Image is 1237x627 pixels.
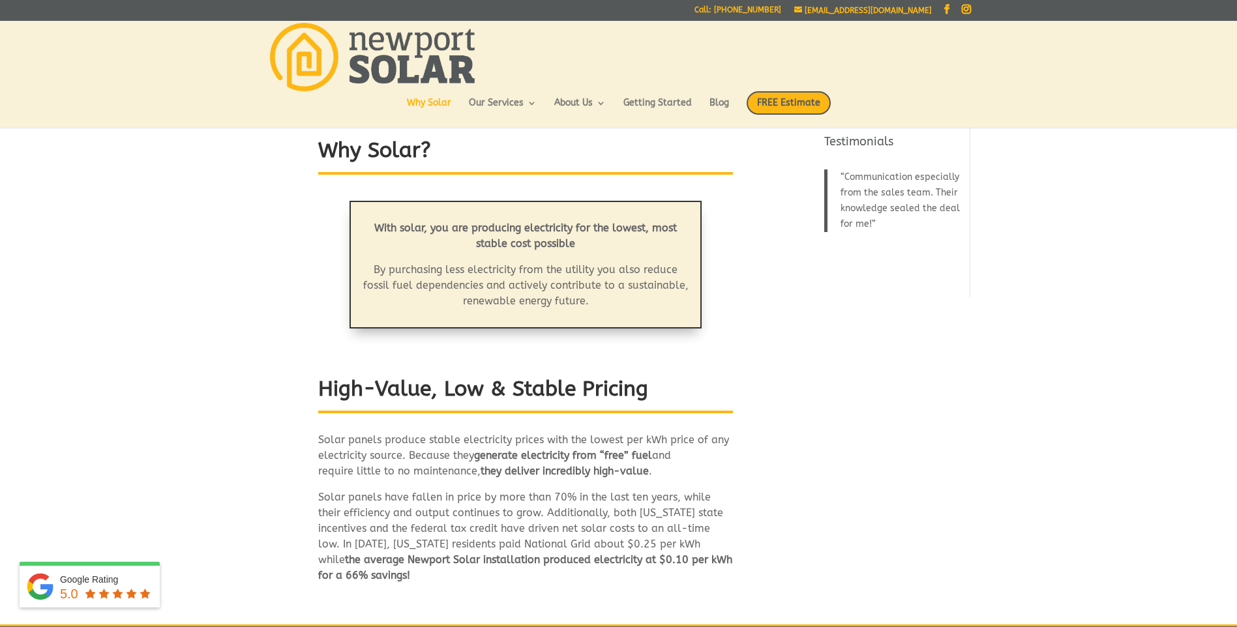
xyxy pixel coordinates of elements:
strong: High-Value, Low & Stable Pricing [318,377,648,401]
p: Solar panels have fallen in price by more than 70% in the last ten years, while their efficiency ... [318,489,733,583]
span: FREE Estimate [747,91,831,115]
p: Solar panels produce stable electricity prices with the lowest per kWh price of any electricity s... [318,432,733,489]
strong: they deliver incredibly high-value [481,465,649,477]
a: Call: [PHONE_NUMBER] [694,6,781,20]
strong: Why Solar? [318,138,431,162]
p: By purchasing less electricity from the utility you also reduce fossil fuel dependencies and acti... [361,262,691,309]
a: About Us [554,98,606,121]
h4: Testimonials [824,134,962,156]
a: Why Solar [407,98,451,121]
strong: generate electricity from “free” fuel [474,449,652,461]
a: FREE Estimate [747,91,831,128]
img: Newport Solar | Solar Energy Optimized. [270,23,475,91]
a: Getting Started [623,98,692,121]
div: Google Rating [60,573,153,586]
span: 5.0 [60,587,78,601]
a: Blog [709,98,729,121]
strong: With solar, you are producing electricity for the lowest, most stable cost possible [374,222,677,250]
blockquote: Communication especially from the sales team. Their knowledge sealed the deal for me! [824,169,962,232]
strong: the average Newport Solar installation produced electricity at $0.10 per kWh for a 66% savings! [318,553,732,581]
a: Our Services [469,98,537,121]
a: [EMAIL_ADDRESS][DOMAIN_NAME] [794,6,932,15]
